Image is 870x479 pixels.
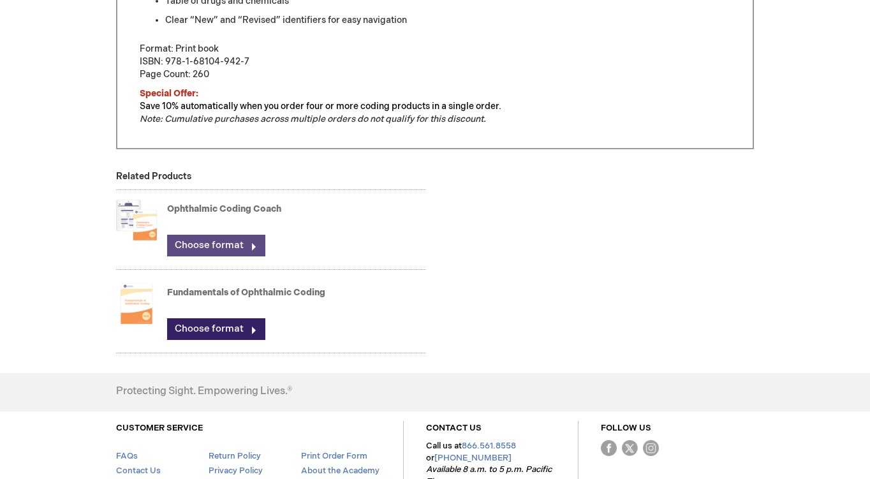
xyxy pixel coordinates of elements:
img: Fundamentals of Ophthalmic Coding [116,278,157,329]
a: Choose format [167,318,265,340]
a: 866.561.8558 [462,441,516,451]
a: Return Policy [209,451,261,461]
img: Facebook [601,440,617,456]
h4: Protecting Sight. Empowering Lives.® [116,386,292,397]
p: Format: Print book ISBN: 978-1-68104-942-7 Page Count: 260 [140,43,730,81]
a: Privacy Policy [209,466,263,476]
a: CONTACT US [426,423,482,433]
a: Choose format [167,235,265,256]
a: [PHONE_NUMBER] [434,453,512,463]
a: Fundamentals of Ophthalmic Coding [167,287,325,298]
em: Note: Cumulative purchases across multiple orders do not qualify for this discount. [140,114,486,124]
a: Contact Us [116,466,161,476]
a: FAQs [116,451,138,461]
img: Twitter [622,440,638,456]
span: Save 10% automatically when you order four or more coding products in a single order. [140,101,501,112]
a: FOLLOW US [601,423,651,433]
a: Ophthalmic Coding Coach [167,203,281,214]
li: Clear “New” and “Revised” identifiers for easy navigation [165,14,730,27]
a: CUSTOMER SERVICE [116,423,203,433]
strong: Related Products [116,171,191,182]
img: instagram [643,440,659,456]
a: Print Order Form [301,451,367,461]
a: About the Academy [301,466,380,476]
span: Special Offer: [140,88,198,99]
img: Ophthalmic Coding Coach [116,195,157,246]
